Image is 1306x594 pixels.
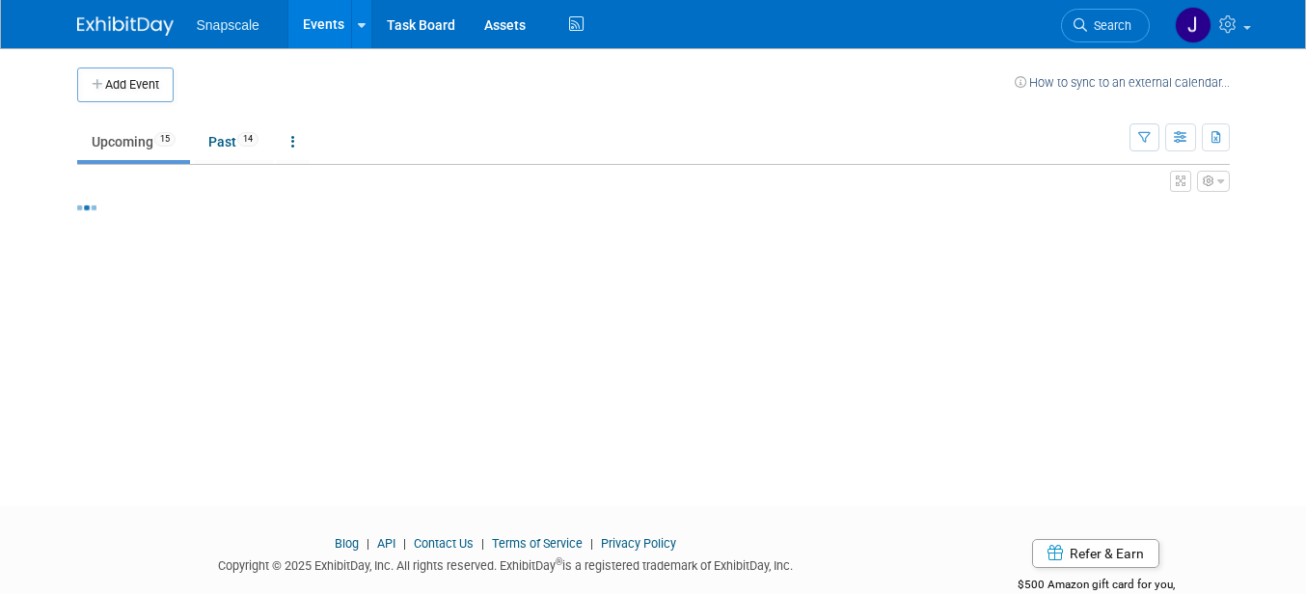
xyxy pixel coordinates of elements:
a: Refer & Earn [1032,539,1159,568]
span: | [362,536,374,551]
span: Snapscale [197,17,259,33]
a: API [377,536,395,551]
img: ExhibitDay [77,16,174,36]
span: | [398,536,411,551]
span: | [476,536,489,551]
a: Blog [335,536,359,551]
a: Search [1061,9,1150,42]
a: Past14 [194,123,273,160]
img: Jennifer Benedict [1175,7,1211,43]
div: Copyright © 2025 ExhibitDay, Inc. All rights reserved. ExhibitDay is a registered trademark of Ex... [77,553,935,575]
button: Add Event [77,67,174,102]
a: Upcoming15 [77,123,190,160]
sup: ® [556,556,562,567]
a: Privacy Policy [601,536,676,551]
img: loading... [77,205,96,210]
span: Search [1087,18,1131,33]
a: How to sync to an external calendar... [1015,75,1230,90]
span: 15 [154,132,176,147]
a: Terms of Service [492,536,583,551]
a: Contact Us [414,536,474,551]
span: | [585,536,598,551]
span: 14 [237,132,258,147]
